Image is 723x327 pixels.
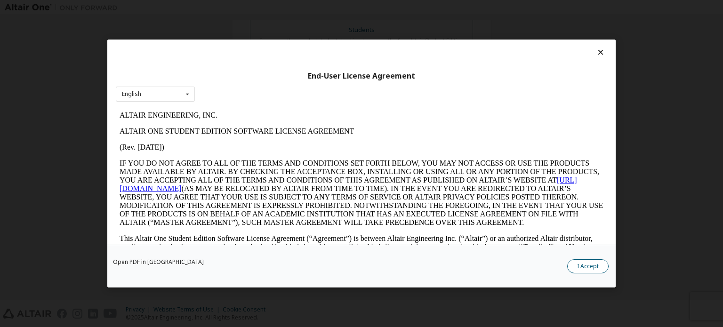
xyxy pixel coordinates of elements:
p: IF YOU DO NOT AGREE TO ALL OF THE TERMS AND CONDITIONS SET FORTH BELOW, YOU MAY NOT ACCESS OR USE... [4,52,488,120]
p: ALTAIR ONE STUDENT EDITION SOFTWARE LICENSE AGREEMENT [4,20,488,28]
div: End-User License Agreement [116,72,607,81]
p: ALTAIR ENGINEERING, INC. [4,4,488,12]
p: This Altair One Student Edition Software License Agreement (“Agreement”) is between Altair Engine... [4,127,488,161]
p: (Rev. [DATE]) [4,36,488,44]
a: [URL][DOMAIN_NAME] [4,69,461,85]
button: I Accept [567,259,609,273]
div: English [122,91,141,97]
a: Open PDF in [GEOGRAPHIC_DATA] [113,259,204,265]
